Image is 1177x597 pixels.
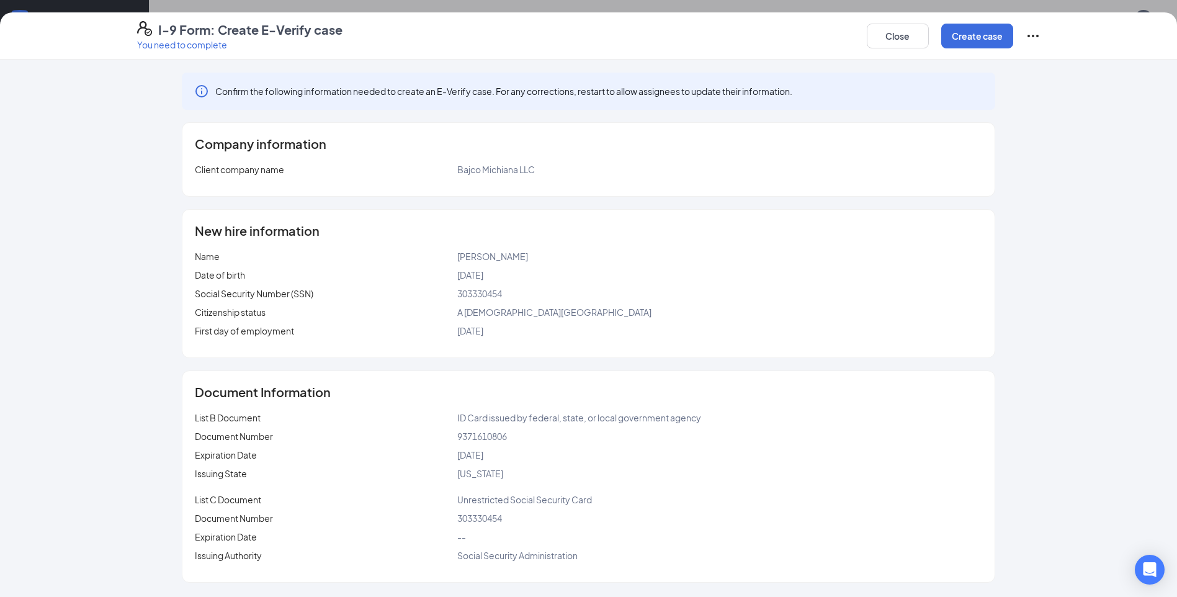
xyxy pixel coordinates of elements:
[195,251,220,262] span: Name
[195,494,261,505] span: List C Document
[457,307,651,318] span: A [DEMOGRAPHIC_DATA][GEOGRAPHIC_DATA]
[457,269,483,281] span: [DATE]
[195,431,273,442] span: Document Number
[941,24,1013,48] button: Create case
[457,164,535,175] span: Bajco Michiana LLC
[195,288,313,299] span: Social Security Number (SSN)
[457,531,466,542] span: --
[195,225,320,237] span: New hire information
[1026,29,1041,43] svg: Ellipses
[457,468,503,479] span: [US_STATE]
[195,269,245,281] span: Date of birth
[457,494,592,505] span: Unrestricted Social Security Card
[195,468,247,479] span: Issuing State
[195,164,284,175] span: Client company name
[194,84,209,99] svg: Info
[457,449,483,460] span: [DATE]
[215,85,792,97] span: Confirm the following information needed to create an E-Verify case. For any corrections, restart...
[195,307,266,318] span: Citizenship status
[195,386,331,398] span: Document Information
[195,531,257,542] span: Expiration Date
[195,325,294,336] span: First day of employment
[195,449,257,460] span: Expiration Date
[867,24,929,48] button: Close
[158,21,342,38] h4: I-9 Form: Create E-Verify case
[457,288,502,299] span: 303330454
[457,550,578,561] span: Social Security Administration
[457,325,483,336] span: [DATE]
[195,412,261,423] span: List B Document
[457,431,507,442] span: 9371610806
[195,513,273,524] span: Document Number
[457,513,502,524] span: 303330454
[137,38,342,51] p: You need to complete
[137,21,152,36] svg: FormI9EVerifyIcon
[457,251,528,262] span: [PERSON_NAME]
[195,550,262,561] span: Issuing Authority
[1135,555,1165,585] div: Open Intercom Messenger
[195,138,326,150] span: Company information
[457,412,701,423] span: ID Card issued by federal, state, or local government agency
